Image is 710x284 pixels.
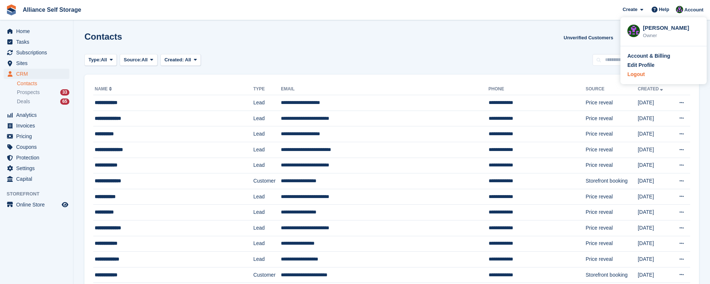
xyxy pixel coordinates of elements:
[638,267,671,283] td: [DATE]
[638,252,671,267] td: [DATE]
[4,58,69,68] a: menu
[16,47,60,58] span: Subscriptions
[586,173,638,189] td: Storefront booking
[164,57,184,62] span: Created:
[4,37,69,47] a: menu
[4,152,69,163] a: menu
[638,173,671,189] td: [DATE]
[60,89,69,96] div: 33
[17,98,69,105] a: Deals 65
[4,163,69,173] a: menu
[16,26,60,36] span: Home
[17,98,30,105] span: Deals
[20,4,84,16] a: Alliance Self Storage
[586,220,638,236] td: Price reveal
[638,111,671,126] td: [DATE]
[16,152,60,163] span: Protection
[84,32,122,42] h1: Contacts
[7,190,73,198] span: Storefront
[16,121,60,131] span: Invoices
[638,220,671,236] td: [DATE]
[253,220,281,236] td: Lead
[253,158,281,173] td: Lead
[124,56,141,64] span: Source:
[253,267,281,283] td: Customer
[4,142,69,152] a: menu
[586,83,638,95] th: Source
[638,126,671,142] td: [DATE]
[4,110,69,120] a: menu
[561,32,616,44] a: Unverified Customers
[627,25,640,37] img: Romilly Norton
[16,37,60,47] span: Tasks
[88,56,101,64] span: Type:
[586,189,638,205] td: Price reveal
[627,52,670,60] div: Account & Billing
[638,205,671,220] td: [DATE]
[16,58,60,68] span: Sites
[16,199,60,210] span: Online Store
[586,205,638,220] td: Price reveal
[619,32,651,44] button: Export
[638,189,671,205] td: [DATE]
[627,61,700,69] a: Edit Profile
[17,80,69,87] a: Contacts
[253,252,281,267] td: Lead
[160,54,201,66] button: Created: All
[627,61,655,69] div: Edit Profile
[586,158,638,173] td: Price reveal
[61,200,69,209] a: Preview store
[627,71,645,78] div: Logout
[638,236,671,252] td: [DATE]
[676,6,683,13] img: Romilly Norton
[142,56,148,64] span: All
[4,121,69,131] a: menu
[253,83,281,95] th: Type
[4,26,69,36] a: menu
[627,71,700,78] a: Logout
[4,131,69,141] a: menu
[16,163,60,173] span: Settings
[643,32,700,39] div: Owner
[643,24,700,30] div: [PERSON_NAME]
[253,126,281,142] td: Lead
[659,6,669,13] span: Help
[684,6,703,14] span: Account
[4,47,69,58] a: menu
[16,174,60,184] span: Capital
[586,236,638,252] td: Price reveal
[16,110,60,120] span: Analytics
[253,205,281,220] td: Lead
[84,54,117,66] button: Type: All
[253,111,281,126] td: Lead
[120,54,157,66] button: Source: All
[95,86,113,91] a: Name
[101,56,107,64] span: All
[16,142,60,152] span: Coupons
[17,89,69,96] a: Prospects 33
[17,89,40,96] span: Prospects
[253,95,281,111] td: Lead
[586,267,638,283] td: Storefront booking
[16,131,60,141] span: Pricing
[253,236,281,252] td: Lead
[6,4,17,15] img: stora-icon-8386f47178a22dfd0bd8f6a31ec36ba5ce8667c1dd55bd0f319d3a0aa187defe.svg
[638,158,671,173] td: [DATE]
[253,173,281,189] td: Customer
[586,252,638,267] td: Price reveal
[281,83,488,95] th: Email
[586,111,638,126] td: Price reveal
[4,69,69,79] a: menu
[627,52,700,60] a: Account & Billing
[623,6,637,13] span: Create
[16,69,60,79] span: CRM
[638,95,671,111] td: [DATE]
[489,83,586,95] th: Phone
[586,142,638,158] td: Price reveal
[60,98,69,105] div: 65
[253,189,281,205] td: Lead
[638,86,664,91] a: Created
[185,57,191,62] span: All
[4,174,69,184] a: menu
[253,142,281,158] td: Lead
